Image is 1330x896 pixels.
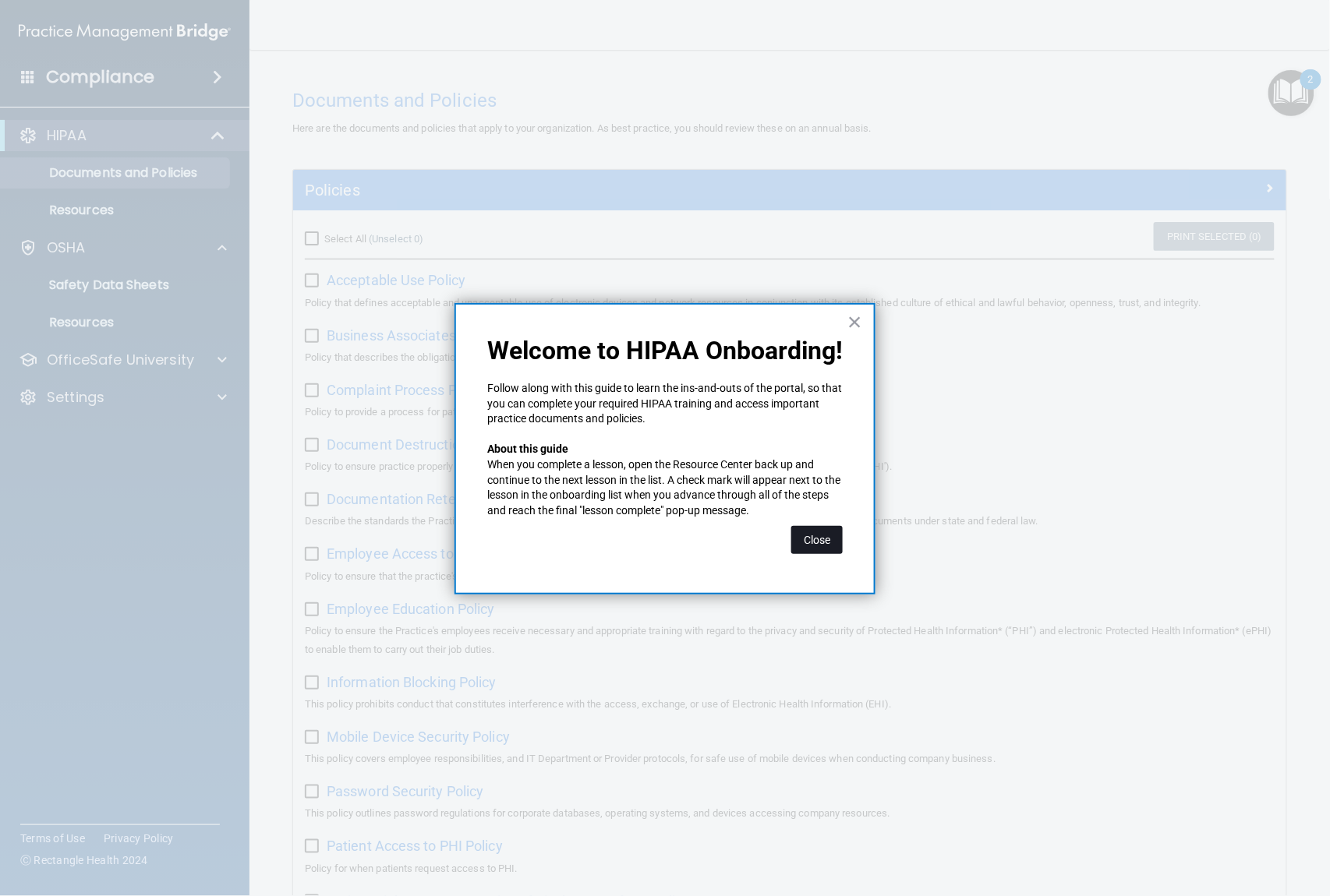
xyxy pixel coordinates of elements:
[791,526,843,554] button: Close
[487,443,568,455] strong: About this guide
[487,457,843,518] p: When you complete a lesson, open the Resource Center back up and continue to the next lesson in t...
[487,336,843,365] p: Welcome to HIPAA Onboarding!
[487,381,843,427] p: Follow along with this guide to learn the ins-and-outs of the portal, so that you can complete yo...
[847,309,862,334] button: Close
